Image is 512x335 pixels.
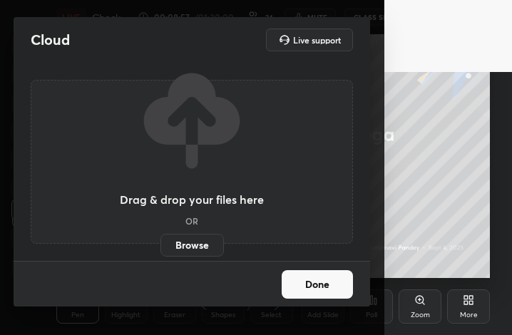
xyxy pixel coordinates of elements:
[460,311,478,319] div: More
[185,217,198,225] h5: OR
[293,36,341,44] h5: Live support
[411,311,430,319] div: Zoom
[120,194,264,205] h3: Drag & drop your files here
[31,31,70,49] h2: Cloud
[282,270,353,299] button: Done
